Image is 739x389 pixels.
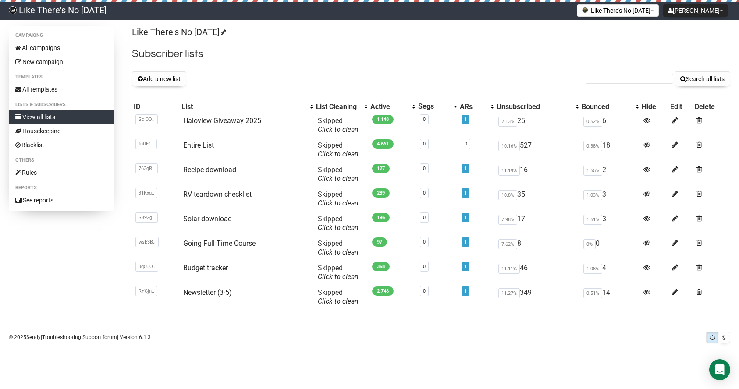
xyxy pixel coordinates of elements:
td: 2 [580,162,640,187]
span: Skipped [318,141,359,158]
th: Bounced: No sort applied, activate to apply an ascending sort [580,100,640,113]
div: ARs [460,103,486,111]
th: ARs: No sort applied, activate to apply an ascending sort [458,100,495,113]
th: Segs: Descending sort applied, activate to remove the sort [416,100,458,113]
span: 97 [372,237,387,247]
a: Click to clean [318,174,359,183]
td: 25 [495,113,580,138]
span: Skipped [318,264,359,281]
span: 2,748 [372,286,394,296]
span: wsE3B.. [135,237,159,247]
a: 0 [423,215,426,220]
th: List Cleaning: No sort applied, activate to apply an ascending sort [314,100,369,113]
span: Skipped [318,288,359,305]
a: Click to clean [318,272,359,281]
a: 1 [464,264,467,269]
div: List Cleaning [316,103,360,111]
span: 368 [372,262,390,271]
span: 1.55% [583,166,602,176]
a: Entire List [183,141,214,149]
span: Skipped [318,190,359,207]
span: Skipped [318,166,359,183]
a: Like There's No [DATE] [132,27,225,37]
a: 1 [464,166,467,171]
td: 3 [580,211,640,236]
a: Click to clean [318,199,359,207]
td: 14 [580,285,640,309]
div: Bounced [582,103,631,111]
span: 11.19% [498,166,520,176]
div: ID [134,103,178,111]
a: Housekeeping [9,124,114,138]
span: 763qR.. [135,163,158,173]
img: 3bb7e7a1549464c9148d539ecd0c5592 [9,6,17,14]
span: S892g.. [135,212,158,223]
td: 527 [495,138,580,162]
th: Active: No sort applied, activate to apply an ascending sort [369,100,416,113]
a: Click to clean [318,125,359,134]
span: 0.52% [583,117,602,127]
span: Skipped [318,117,359,134]
a: See reports [9,193,114,207]
span: 2.13% [498,117,517,127]
span: 11.11% [498,264,520,274]
a: All campaigns [9,41,114,55]
div: Open Intercom Messenger [709,359,730,380]
button: Search all lists [675,71,730,86]
a: Blacklist [9,138,114,152]
a: New campaign [9,55,114,69]
button: [PERSON_NAME] [663,4,728,17]
a: 1 [464,215,467,220]
p: © 2025 | | | Version 6.1.3 [9,332,151,342]
th: Hide: No sort applied, sorting is disabled [640,100,668,113]
div: Segs [418,102,449,111]
td: 6 [580,113,640,138]
td: 17 [495,211,580,236]
span: 0.51% [583,288,602,298]
td: 8 [495,236,580,260]
img: 1.png [582,7,589,14]
span: 0.38% [583,141,602,151]
a: 0 [423,190,426,196]
span: 10.16% [498,141,520,151]
span: fuUF1.. [135,139,157,149]
div: Hide [642,103,667,111]
a: Click to clean [318,297,359,305]
span: 127 [372,164,390,173]
a: 0 [423,239,426,245]
span: 0% [583,239,596,249]
div: List [181,103,306,111]
li: Lists & subscribers [9,99,114,110]
span: 31Kxg.. [135,188,157,198]
li: Reports [9,183,114,193]
a: 1 [464,288,467,294]
span: Skipped [318,239,359,256]
a: Rules [9,166,114,180]
span: 1,148 [372,115,394,124]
a: Newsletter (3-5) [183,288,232,297]
span: 1.03% [583,190,602,200]
a: Click to clean [318,150,359,158]
a: 1 [464,190,467,196]
li: Others [9,155,114,166]
a: Budget tracker [183,264,228,272]
span: 289 [372,188,390,198]
td: 0 [580,236,640,260]
a: 0 [423,264,426,269]
div: Delete [695,103,728,111]
a: 0 [423,166,426,171]
td: 35 [495,187,580,211]
a: Recipe download [183,166,236,174]
td: 349 [495,285,580,309]
a: 0 [423,117,426,122]
span: uq5UO.. [135,262,158,272]
td: 4 [580,260,640,285]
th: ID: No sort applied, sorting is disabled [132,100,180,113]
th: Unsubscribed: No sort applied, activate to apply an ascending sort [495,100,580,113]
th: Edit: No sort applied, sorting is disabled [668,100,693,113]
span: 196 [372,213,390,222]
span: 4,661 [372,139,394,149]
li: Templates [9,72,114,82]
a: RV teardown checklist [183,190,252,198]
a: 1 [464,117,467,122]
